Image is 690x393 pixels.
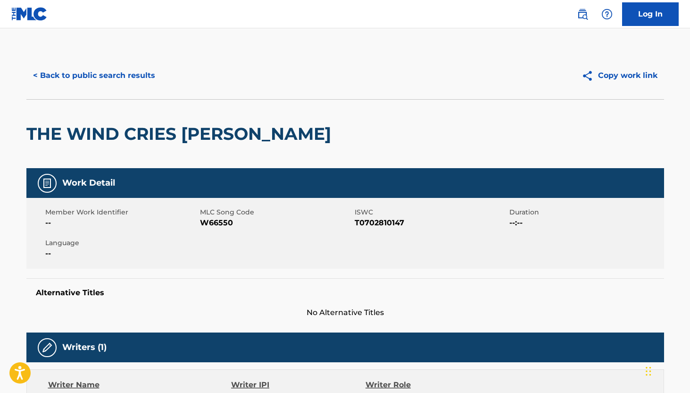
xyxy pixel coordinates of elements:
[366,379,488,391] div: Writer Role
[509,207,662,217] span: Duration
[582,70,598,82] img: Copy work link
[42,178,53,189] img: Work Detail
[598,5,616,24] div: Help
[577,9,588,20] img: search
[36,288,655,298] h5: Alternative Titles
[26,123,336,145] h2: THE WIND CRIES [PERSON_NAME]
[231,379,366,391] div: Writer IPI
[42,342,53,353] img: Writers
[573,5,592,24] a: Public Search
[45,207,198,217] span: Member Work Identifier
[622,2,679,26] a: Log In
[646,357,651,385] div: Drag
[26,307,664,318] span: No Alternative Titles
[62,178,115,188] h5: Work Detail
[355,207,507,217] span: ISWC
[11,7,48,21] img: MLC Logo
[601,9,613,20] img: help
[45,217,198,229] span: --
[48,379,232,391] div: Writer Name
[355,217,507,229] span: T0702810147
[200,207,352,217] span: MLC Song Code
[509,217,662,229] span: --:--
[26,64,162,87] button: < Back to public search results
[45,248,198,259] span: --
[643,348,690,393] iframe: Chat Widget
[45,238,198,248] span: Language
[575,64,664,87] button: Copy work link
[62,342,107,353] h5: Writers (1)
[200,217,352,229] span: W66550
